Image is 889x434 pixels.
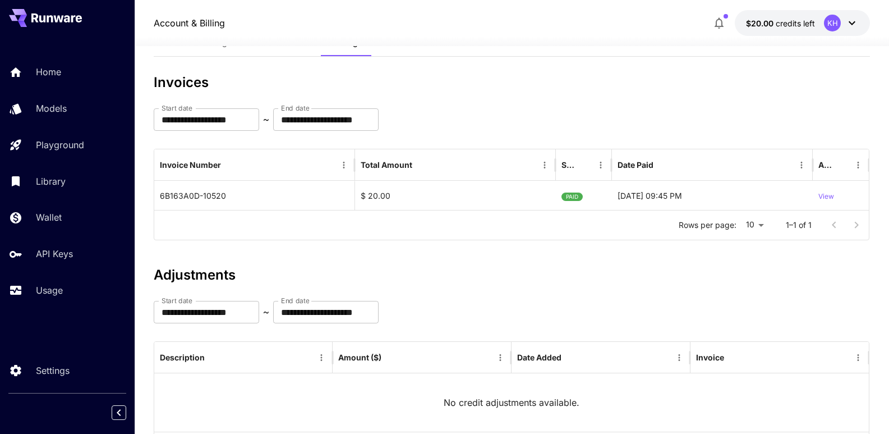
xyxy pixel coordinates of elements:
nav: breadcrumb [154,16,225,30]
span: PAID [561,182,583,211]
div: Date Paid [618,160,653,170]
button: Sort [577,157,593,173]
button: View [818,181,834,210]
div: 6B163A0D-10520 [154,181,355,210]
button: Menu [492,350,508,366]
p: 1–1 of 1 [786,220,812,231]
p: ~ [263,305,269,319]
button: Menu [794,157,809,173]
span: $20.00 [746,19,776,28]
p: Wallet [36,211,62,224]
div: Status [561,160,576,170]
p: Rows per page: [679,220,736,231]
button: Menu [593,157,609,173]
p: View [818,191,834,202]
button: Sort [725,350,741,366]
p: ~ [263,113,269,126]
div: $20.00 [746,17,815,29]
h3: Invoices [154,75,870,90]
div: KH [824,15,841,31]
label: Start date [162,103,192,113]
p: Home [36,65,61,79]
div: Amount ($) [338,353,381,362]
p: API Keys [36,247,73,261]
button: Sort [222,157,238,173]
button: Sort [655,157,670,173]
button: Menu [537,157,552,173]
label: End date [281,103,309,113]
a: Account & Billing [154,16,225,30]
div: Collapse sidebar [120,403,135,423]
button: Sort [413,157,429,173]
div: 10 [741,217,768,233]
p: Models [36,102,67,115]
label: Start date [162,296,192,305]
button: Menu [336,157,352,173]
div: Invoice Number [160,160,221,170]
div: Total Amount [361,160,412,170]
button: Sort [563,350,578,366]
button: Sort [835,157,850,173]
div: 31-08-2025 09:45 PM [612,181,813,210]
label: End date [281,296,309,305]
h3: Adjustments [154,267,870,283]
div: Description [160,353,205,362]
div: Invoice [696,353,724,362]
p: Playground [36,138,84,152]
button: $20.00KH [735,10,870,36]
button: Collapse sidebar [112,405,126,420]
p: Library [36,175,66,188]
p: Settings [36,364,70,377]
button: Menu [850,157,866,173]
p: Usage [36,284,63,297]
div: Date Added [517,353,561,362]
div: Action [818,160,833,170]
button: Menu [314,350,329,366]
span: credits left [776,19,815,28]
button: Menu [671,350,687,366]
p: No credit adjustments available. [444,396,579,409]
button: Sort [383,350,398,366]
div: $ 20.00 [355,181,556,210]
button: Menu [850,350,866,366]
button: Sort [206,350,222,366]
